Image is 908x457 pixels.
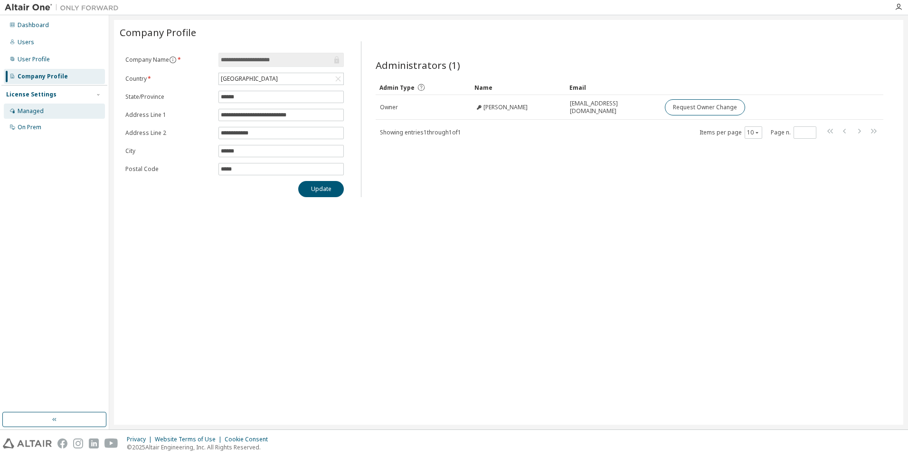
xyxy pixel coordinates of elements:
img: altair_logo.svg [3,438,52,448]
label: State/Province [125,93,213,101]
div: User Profile [18,56,50,63]
button: information [169,56,177,64]
div: Privacy [127,436,155,443]
label: Postal Code [125,165,213,173]
div: Cookie Consent [225,436,274,443]
label: Address Line 2 [125,129,213,137]
div: Dashboard [18,21,49,29]
img: linkedin.svg [89,438,99,448]
span: Company Profile [120,26,196,39]
span: [EMAIL_ADDRESS][DOMAIN_NAME] [570,100,656,115]
div: On Prem [18,124,41,131]
p: © 2025 Altair Engineering, Inc. All Rights Reserved. [127,443,274,451]
button: 10 [747,129,760,136]
span: Owner [380,104,398,111]
div: Company Profile [18,73,68,80]
label: Company Name [125,56,213,64]
div: License Settings [6,91,57,98]
div: Managed [18,107,44,115]
img: instagram.svg [73,438,83,448]
span: Showing entries 1 through 1 of 1 [380,128,461,136]
button: Request Owner Change [665,99,745,115]
div: Website Terms of Use [155,436,225,443]
div: Email [569,80,657,95]
label: Address Line 1 [125,111,213,119]
span: Items per page [700,126,762,139]
button: Update [298,181,344,197]
span: Page n. [771,126,816,139]
img: Altair One [5,3,123,12]
label: City [125,147,213,155]
label: Country [125,75,213,83]
span: [PERSON_NAME] [483,104,528,111]
div: [GEOGRAPHIC_DATA] [219,74,279,84]
img: facebook.svg [57,438,67,448]
img: youtube.svg [104,438,118,448]
div: Users [18,38,34,46]
span: Admin Type [379,84,415,92]
div: Name [474,80,562,95]
div: [GEOGRAPHIC_DATA] [219,73,343,85]
span: Administrators (1) [376,58,460,72]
